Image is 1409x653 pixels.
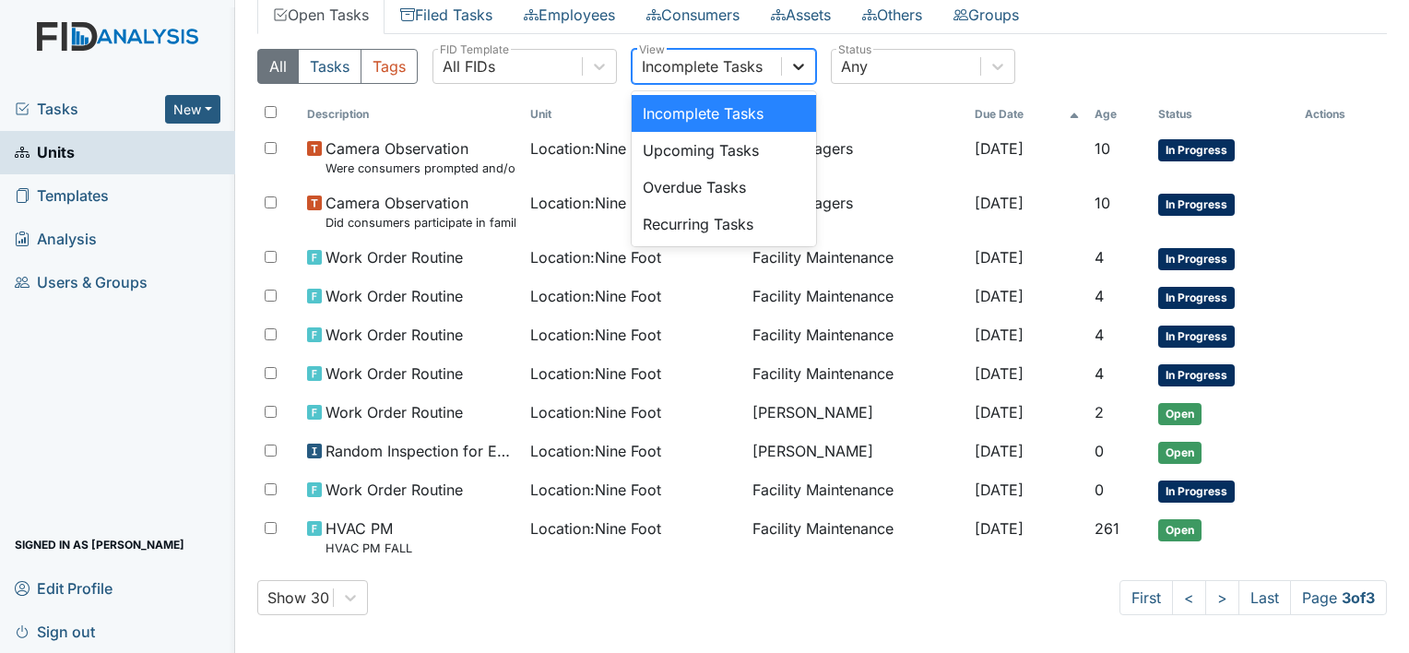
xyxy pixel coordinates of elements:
span: [DATE] [975,326,1024,344]
td: Unit Managers [745,184,967,239]
th: Toggle SortBy [523,99,745,130]
span: Work Order Routine [326,479,463,501]
span: [DATE] [975,248,1024,267]
div: Incomplete Tasks [632,95,816,132]
div: Incomplete Tasks [642,55,763,77]
span: In Progress [1158,139,1235,161]
small: Were consumers prompted and/or assisted with washing their hands for meal prep? [326,160,515,177]
span: Location : Nine Foot [530,362,661,385]
span: [DATE] [975,194,1024,212]
button: Tags [361,49,418,84]
td: Facility Maintenance [745,278,967,316]
span: Open [1158,442,1202,464]
span: 261 [1095,519,1119,538]
span: In Progress [1158,287,1235,309]
span: Work Order Routine [326,285,463,307]
span: In Progress [1158,326,1235,348]
div: Recurring Tasks [632,206,816,243]
span: Work Order Routine [326,362,463,385]
span: 4 [1095,248,1104,267]
td: Facility Maintenance [745,471,967,510]
span: Signed in as [PERSON_NAME] [15,530,184,559]
th: Toggle SortBy [300,99,522,130]
div: Type filter [257,49,418,84]
span: 4 [1095,364,1104,383]
th: Toggle SortBy [967,99,1087,130]
span: 0 [1095,481,1104,499]
span: Page [1290,580,1387,615]
span: Work Order Routine [326,401,463,423]
a: First [1119,580,1173,615]
span: 10 [1095,194,1110,212]
div: All FIDs [443,55,495,77]
input: Toggle All Rows Selected [265,106,277,118]
span: Templates [15,182,109,210]
span: 4 [1095,287,1104,305]
span: Camera Observation Did consumers participate in family style dining? [326,192,515,232]
span: In Progress [1158,481,1235,503]
a: < [1172,580,1206,615]
span: 10 [1095,139,1110,158]
span: In Progress [1158,248,1235,270]
nav: task-pagination [1119,580,1387,615]
span: Users & Groups [15,268,148,297]
th: Toggle SortBy [1151,99,1297,130]
span: Sign out [15,617,95,646]
span: 0 [1095,442,1104,460]
span: [DATE] [975,519,1024,538]
small: Did consumers participate in family style dining? [326,214,515,232]
span: [DATE] [975,442,1024,460]
span: Work Order Routine [326,324,463,346]
a: Tasks [15,98,165,120]
th: Toggle SortBy [1087,99,1151,130]
strong: 3 of 3 [1342,588,1375,607]
span: Location : Nine Foot [530,479,661,501]
span: Open [1158,519,1202,541]
th: Assignee [745,99,967,130]
span: Location : Nine Foot [530,517,661,540]
span: Location : Nine Foot [530,401,661,423]
span: [DATE] [975,139,1024,158]
span: 2 [1095,403,1104,421]
button: All [257,49,299,84]
span: In Progress [1158,194,1235,216]
button: Tasks [298,49,361,84]
span: Open [1158,403,1202,425]
a: > [1205,580,1239,615]
span: Analysis [15,225,97,254]
td: Facility Maintenance [745,239,967,278]
span: [DATE] [975,364,1024,383]
span: Random Inspection for Evening [326,440,515,462]
button: New [165,95,220,124]
div: Overdue Tasks [632,169,816,206]
span: Location : Nine Foot [530,246,661,268]
div: Show 30 [267,587,329,609]
span: In Progress [1158,364,1235,386]
div: Any [841,55,868,77]
span: HVAC PM HVAC PM FALL [326,517,412,557]
span: Location : Nine Foot [530,285,661,307]
td: Facility Maintenance [745,510,967,564]
span: Location : Nine Foot [530,440,661,462]
span: [DATE] [975,287,1024,305]
span: Camera Observation Were consumers prompted and/or assisted with washing their hands for meal prep? [326,137,515,177]
div: Upcoming Tasks [632,132,816,169]
td: Facility Maintenance [745,316,967,355]
span: Location : Nine Foot [530,137,661,160]
span: 4 [1095,326,1104,344]
span: Units [15,138,75,167]
td: [PERSON_NAME] [745,394,967,433]
span: [DATE] [975,481,1024,499]
th: Actions [1297,99,1387,130]
span: [DATE] [975,403,1024,421]
span: Location : Nine Foot [530,192,661,214]
a: Last [1238,580,1291,615]
td: Unit Managers [745,130,967,184]
small: HVAC PM FALL [326,540,412,557]
div: Open Tasks [257,49,1387,615]
td: Facility Maintenance [745,355,967,394]
span: Location : Nine Foot [530,324,661,346]
span: Work Order Routine [326,246,463,268]
td: [PERSON_NAME] [745,433,967,471]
